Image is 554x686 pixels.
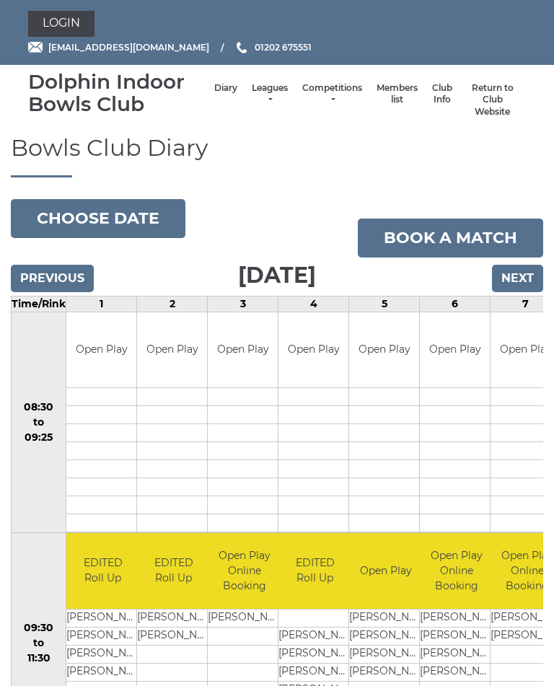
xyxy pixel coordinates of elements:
td: [PERSON_NAME] [420,627,493,645]
td: 4 [278,296,349,312]
td: Open Play [137,312,207,388]
td: Open Play Online Booking [420,533,493,609]
td: Time/Rink [12,296,66,312]
td: Open Play [420,312,490,388]
td: EDITED Roll Up [137,533,210,609]
input: Next [492,265,543,292]
td: 2 [137,296,208,312]
button: Choose date [11,199,185,238]
td: [PERSON_NAME] [137,627,210,645]
div: Dolphin Indoor Bowls Club [28,71,207,115]
td: Open Play [278,312,348,388]
a: Book a match [358,219,543,258]
td: [PERSON_NAME] [66,627,139,645]
a: Return to Club Website [467,82,519,118]
td: [PERSON_NAME] [66,663,139,681]
td: 08:30 to 09:25 [12,312,66,533]
td: [PERSON_NAME] [208,609,281,627]
a: Competitions [302,82,362,106]
td: EDITED Roll Up [66,533,139,609]
a: Club Info [432,82,452,106]
td: [PERSON_NAME] [420,663,493,681]
td: Open Play [349,312,419,388]
a: Email [EMAIL_ADDRESS][DOMAIN_NAME] [28,40,209,54]
td: 1 [66,296,137,312]
td: 3 [208,296,278,312]
td: 6 [420,296,491,312]
a: Phone us 01202 675551 [234,40,312,54]
td: [PERSON_NAME] [278,645,351,663]
td: [PERSON_NAME] [278,627,351,645]
img: Email [28,42,43,53]
td: Open Play Online Booking [208,533,281,609]
td: [PERSON_NAME] [420,645,493,663]
td: [PERSON_NAME] [278,663,351,681]
a: Leagues [252,82,288,106]
td: [PERSON_NAME] [349,645,422,663]
td: [PERSON_NAME] [66,645,139,663]
td: 5 [349,296,420,312]
td: Open Play [349,533,422,609]
td: Open Play [66,312,136,388]
td: [PERSON_NAME] [349,609,422,627]
span: 01202 675551 [255,42,312,53]
input: Previous [11,265,94,292]
a: Login [28,11,94,37]
td: [PERSON_NAME] [66,609,139,627]
td: EDITED Roll Up [278,533,351,609]
td: Open Play [208,312,278,388]
a: Diary [214,82,237,94]
h1: Bowls Club Diary [11,135,543,177]
td: [PERSON_NAME] [420,609,493,627]
a: Members list [377,82,418,106]
span: [EMAIL_ADDRESS][DOMAIN_NAME] [48,42,209,53]
td: [PERSON_NAME] [137,609,210,627]
td: [PERSON_NAME] [349,663,422,681]
td: [PERSON_NAME] [349,627,422,645]
img: Phone us [237,42,247,53]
